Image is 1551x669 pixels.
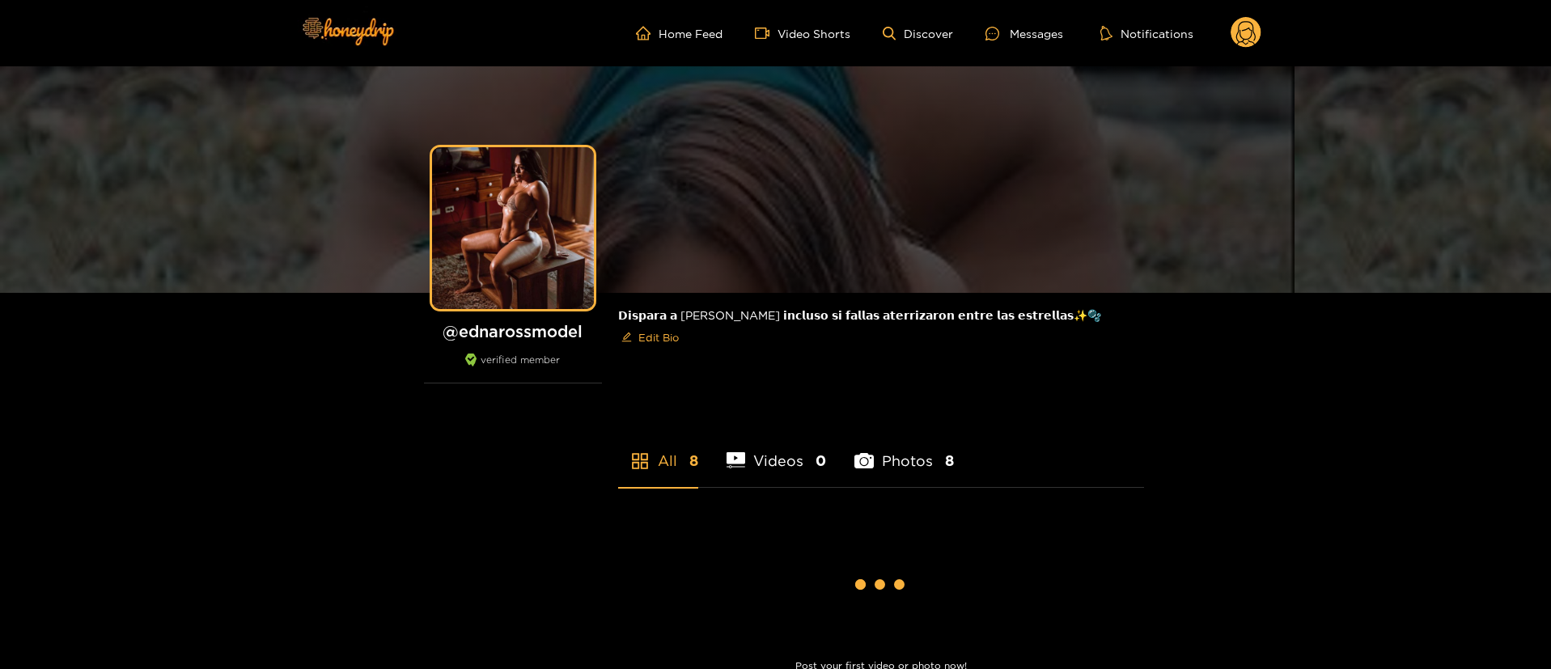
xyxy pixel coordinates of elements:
div: verified member [424,354,602,383]
span: 8 [945,451,954,471]
span: home [636,26,659,40]
span: appstore [630,451,650,471]
a: Home Feed [636,26,723,40]
span: 0 [816,451,826,471]
li: Videos [727,414,827,487]
span: 8 [689,451,698,471]
a: Discover [883,27,953,40]
li: All [618,414,698,487]
span: video-camera [755,26,778,40]
button: Notifications [1095,25,1198,41]
div: Messages [985,24,1063,43]
a: Video Shorts [755,26,850,40]
span: Edit Bio [638,329,679,345]
button: editEdit Bio [618,324,682,350]
div: 𝗗𝗶𝘀𝗽𝗮𝗿𝗮 𝗮 [PERSON_NAME] 𝗶𝗻𝗰𝗹𝘂𝘀𝗼 𝘀𝗶 𝗳𝗮𝗹𝗹𝗮𝘀 𝗮𝘁𝗲𝗿𝗿𝗶𝘇𝗮𝗿𝗼𝗻 𝗲𝗻𝘁𝗿𝗲 𝗹𝗮𝘀 𝗲𝘀𝘁𝗿𝗲𝗹𝗹𝗮𝘀✨🫧 [618,293,1144,363]
li: Photos [854,414,954,487]
span: edit [621,332,632,344]
h1: @ ednarossmodel [424,321,602,341]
